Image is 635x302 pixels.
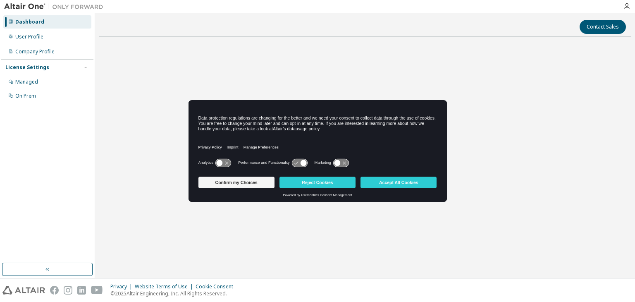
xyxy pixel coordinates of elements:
[135,283,196,290] div: Website Terms of Use
[5,64,49,71] div: License Settings
[2,286,45,295] img: altair_logo.svg
[15,19,44,25] div: Dashboard
[64,286,72,295] img: instagram.svg
[110,290,238,297] p: © 2025 Altair Engineering, Inc. All Rights Reserved.
[15,48,55,55] div: Company Profile
[196,283,238,290] div: Cookie Consent
[50,286,59,295] img: facebook.svg
[4,2,107,11] img: Altair One
[110,283,135,290] div: Privacy
[15,93,36,99] div: On Prem
[91,286,103,295] img: youtube.svg
[580,20,626,34] button: Contact Sales
[15,34,43,40] div: User Profile
[15,79,38,85] div: Managed
[77,286,86,295] img: linkedin.svg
